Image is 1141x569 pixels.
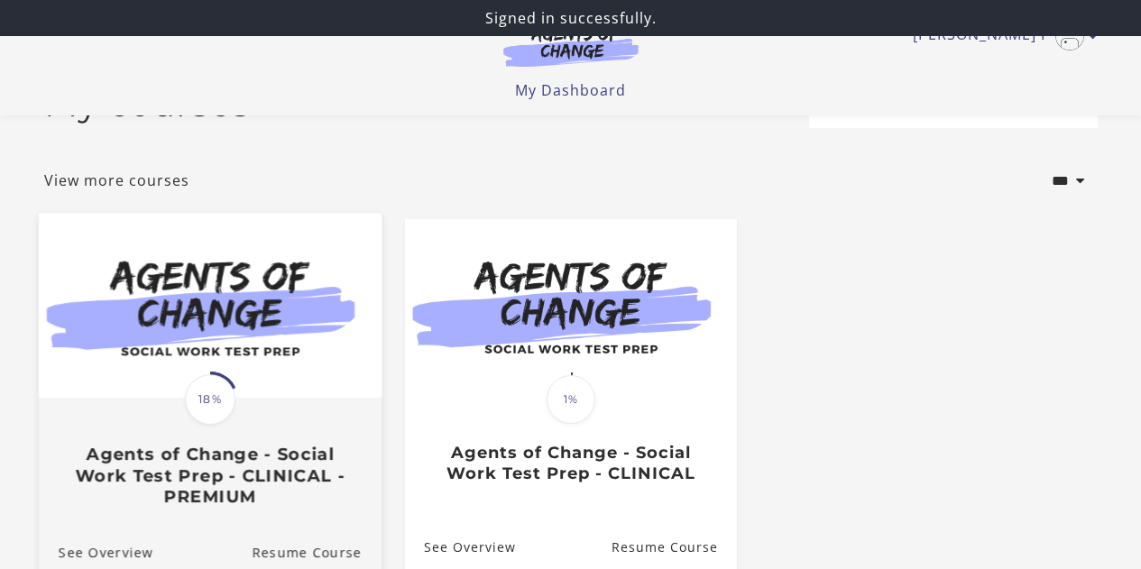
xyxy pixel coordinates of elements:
h3: Agents of Change - Social Work Test Prep - CLINICAL - PREMIUM [58,445,361,508]
p: Signed in successfully. [7,7,1134,29]
a: My Dashboard [515,80,626,100]
h3: Agents of Change - Social Work Test Prep - CLINICAL [424,443,717,483]
h2: My courses [44,83,250,125]
img: Agents of Change Logo [484,25,658,67]
a: View more courses [44,170,189,191]
span: 18% [185,374,235,425]
a: Toggle menu [913,22,1089,50]
span: 1% [547,375,595,424]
